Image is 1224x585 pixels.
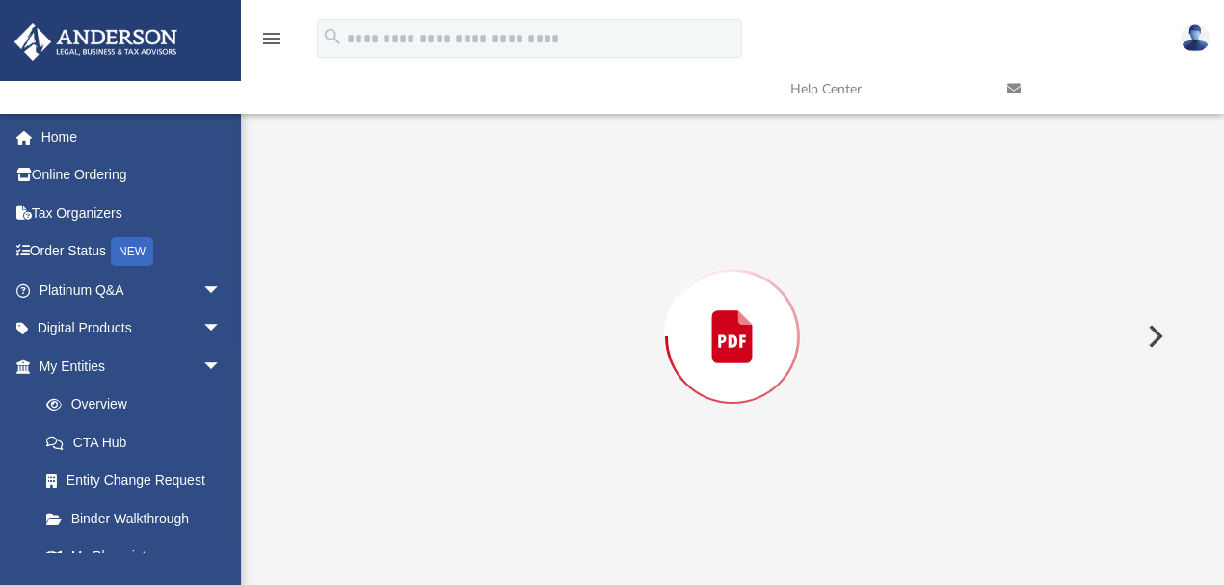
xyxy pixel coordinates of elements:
[202,309,241,349] span: arrow_drop_down
[1132,309,1175,363] button: Next File
[13,232,251,272] a: Order StatusNEW
[27,538,241,576] a: My Blueprint
[776,51,993,127] a: Help Center
[27,423,251,462] a: CTA Hub
[13,309,251,348] a: Digital Productsarrow_drop_down
[202,271,241,310] span: arrow_drop_down
[13,194,251,232] a: Tax Organizers
[13,156,251,195] a: Online Ordering
[27,462,251,500] a: Entity Change Request
[27,499,251,538] a: Binder Walkthrough
[13,347,251,386] a: My Entitiesarrow_drop_down
[1181,24,1210,52] img: User Pic
[111,237,153,266] div: NEW
[9,23,183,61] img: Anderson Advisors Platinum Portal
[27,386,251,424] a: Overview
[13,118,251,156] a: Home
[13,271,251,309] a: Platinum Q&Aarrow_drop_down
[260,27,283,50] i: menu
[322,26,343,47] i: search
[260,37,283,50] a: menu
[202,347,241,386] span: arrow_drop_down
